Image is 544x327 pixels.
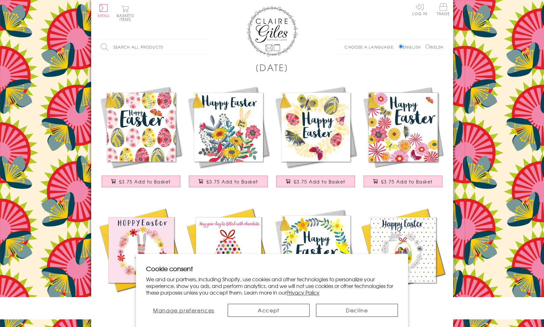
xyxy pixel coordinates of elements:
img: Easter Card, Basket of Eggs, Embellished with colourful pompoms [359,206,447,294]
input: English [399,44,403,49]
a: Easter Card, Bouquet, Happy Easter, Embellished with a colourful tassel £3.75 Add to Basket [185,83,272,194]
img: Easter Card, Daffodil Wreath, Happy Easter, Embellished with a colourful tassel [272,206,359,294]
a: Easter Card, Daffodil Wreath, Happy Easter, Embellished with a colourful tassel £3.75 Add to Basket [272,206,359,317]
span: £3.75 Add to Basket [294,178,346,185]
span: Trade [437,3,450,16]
span: £3.75 Add to Basket [119,178,171,185]
a: Easter Card, Bunny Girl, Hoppy Easter, Embellished with colourful pompoms £3.75 Add to Basket [97,206,185,317]
button: £3.75 Add to Basket [102,176,180,187]
img: Easter Card, Bunny Girl, Hoppy Easter, Embellished with colourful pompoms [97,206,185,294]
span: £3.75 Add to Basket [381,178,433,185]
img: Claire Giles Greetings Cards [247,6,298,57]
button: £3.75 Add to Basket [364,176,442,187]
button: Menu [97,4,110,17]
input: Search [202,40,209,54]
img: Easter Greeting Card, Butterflies & Eggs, Embellished with a colourful tassel [272,83,359,171]
button: Manage preferences [146,304,221,317]
h1: [DATE] [255,61,289,74]
a: Log In [412,3,427,16]
input: Search all products [97,40,209,54]
h2: Cookie consent [146,264,398,273]
button: £3.75 Add to Basket [276,176,355,187]
img: Easter Card, Big Chocolate filled Easter Egg, Embellished with colourful pompoms [185,206,272,294]
button: Basket0 items [117,5,134,21]
a: Easter Card, Big Chocolate filled Easter Egg, Embellished with colourful pompoms £3.75 Add to Basket [185,206,272,317]
span: Manage preferences [153,306,214,314]
p: We and our partners, including Shopify, use cookies and other technologies to personalize your ex... [146,276,398,296]
a: Privacy Policy [286,289,319,296]
a: Easter Greeting Card, Butterflies & Eggs, Embellished with a colourful tassel £3.75 Add to Basket [272,83,359,194]
img: Easter Card, Tumbling Flowers, Happy Easter, Embellished with a colourful tassel [359,83,447,171]
label: English [399,44,424,50]
span: Menu [97,13,110,18]
img: Easter Card, Rows of Eggs, Happy Easter, Embellished with a colourful tassel [97,83,185,171]
button: £3.75 Add to Basket [189,176,268,187]
a: Easter Card, Rows of Eggs, Happy Easter, Embellished with a colourful tassel £3.75 Add to Basket [97,83,185,194]
button: Accept [228,304,310,317]
button: Decline [316,304,398,317]
span: 0 items [119,13,134,22]
a: Easter Card, Basket of Eggs, Embellished with colourful pompoms £3.75 Add to Basket [359,206,447,317]
a: Easter Card, Tumbling Flowers, Happy Easter, Embellished with a colourful tassel £3.75 Add to Basket [359,83,447,194]
span: £3.75 Add to Basket [206,178,258,185]
img: Easter Card, Bouquet, Happy Easter, Embellished with a colourful tassel [185,83,272,171]
a: Trade [437,3,450,17]
input: Welsh [426,44,430,49]
p: Choose a language: [345,44,398,50]
label: Welsh [426,44,444,50]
